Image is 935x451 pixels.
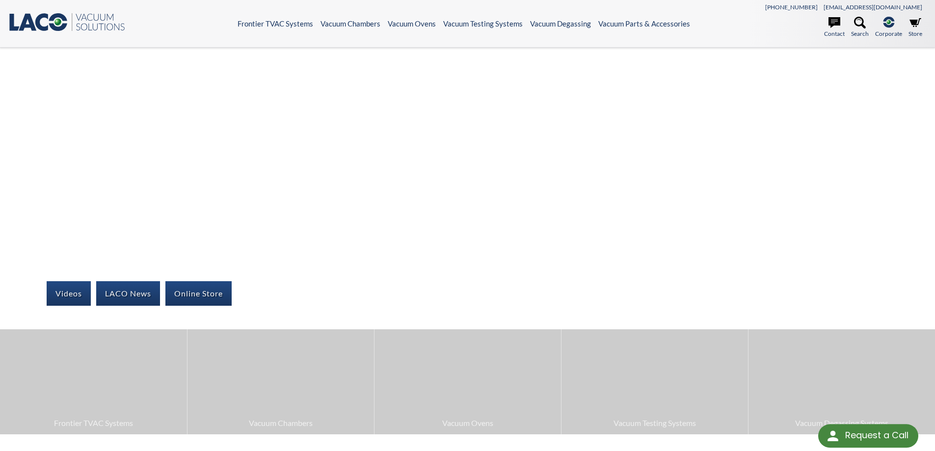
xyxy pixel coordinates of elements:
span: Vacuum Degassing Systems [753,417,930,429]
div: Request a Call [818,424,918,448]
a: Store [908,17,922,38]
a: [EMAIL_ADDRESS][DOMAIN_NAME] [824,3,922,11]
a: Vacuum Testing Systems [561,329,748,434]
a: Online Store [165,281,232,306]
span: Vacuum Testing Systems [566,417,743,429]
a: Vacuum Testing Systems [443,19,523,28]
a: Vacuum Ovens [374,329,561,434]
span: Vacuum Chambers [192,417,369,429]
div: Request a Call [845,424,908,447]
span: Frontier TVAC Systems [5,417,182,429]
span: Corporate [875,29,902,38]
a: Vacuum Ovens [388,19,436,28]
a: Vacuum Degassing Systems [748,329,935,434]
a: LACO News [96,281,160,306]
a: Videos [47,281,91,306]
span: Vacuum Ovens [379,417,556,429]
a: Vacuum Parts & Accessories [598,19,690,28]
a: [PHONE_NUMBER] [765,3,818,11]
a: Vacuum Chambers [321,19,380,28]
a: Search [851,17,869,38]
a: Frontier TVAC Systems [238,19,313,28]
a: Contact [824,17,845,38]
a: Vacuum Chambers [187,329,374,434]
a: Vacuum Degassing [530,19,591,28]
img: round button [825,428,841,444]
